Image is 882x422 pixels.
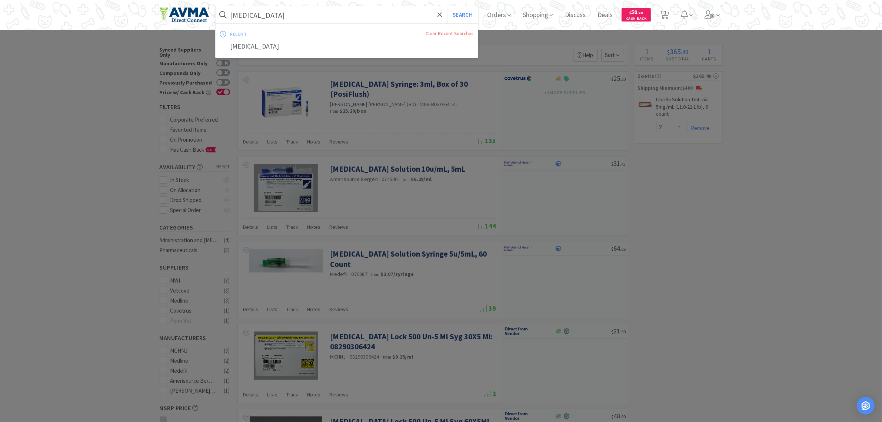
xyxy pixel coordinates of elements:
button: Search [447,6,478,23]
div: Open Intercom Messenger [857,397,875,415]
span: 50 [630,9,643,16]
input: Search by item, sku, manufacturer, ingredient, size... [216,6,478,23]
span: Cash Back [626,17,646,22]
div: [MEDICAL_DATA] [216,40,478,53]
a: Clear Recent Searches [425,30,473,37]
a: Deals [595,12,616,19]
img: e4e33dab9f054f5782a47901c742baa9_102.png [160,7,209,23]
a: Discuss [562,12,589,19]
div: recent [230,28,336,40]
span: $ [630,10,632,15]
span: . 20 [638,10,643,15]
a: $50.20Cash Back [622,5,651,25]
a: 1 [657,13,672,19]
